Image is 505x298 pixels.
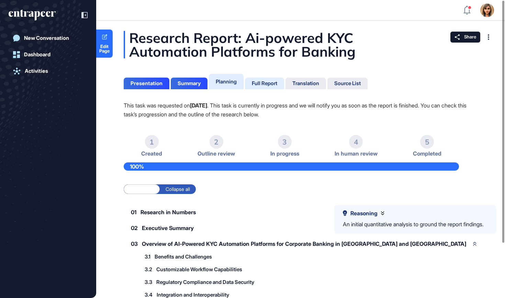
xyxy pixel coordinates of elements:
[157,292,229,297] span: Integration and Interoperability
[349,135,363,149] div: 4
[124,162,459,171] div: 100%
[131,209,136,215] span: 01
[145,135,159,149] div: 1
[142,225,194,231] span: Executive Summary
[145,292,153,297] span: 3.4
[131,225,138,231] span: 02
[141,150,162,157] span: Created
[252,80,277,87] div: Full Report
[343,220,484,229] div: An initial quantitative analysis to ground the report findings.
[155,254,212,259] span: Benefits and Challenges
[160,184,196,194] label: Collapse all
[156,279,254,285] span: Regulatory Compliance and Data Security
[141,209,196,215] span: Research in Numbers
[278,135,292,149] div: 3
[210,135,223,149] div: 2
[131,241,138,247] span: 03
[124,31,478,58] div: Research Report: Ai-powered KYC Automation Platforms for Banking
[96,30,113,58] a: Edit Page
[292,80,319,87] div: Translation
[190,102,207,109] strong: [DATE]
[335,150,378,157] span: In human review
[96,44,113,53] span: Edit Page
[9,64,88,78] a: Activities
[124,101,478,119] p: This task was requested on . This task is currently in progress and we will notify you as soon as...
[420,135,434,149] div: 5
[413,150,441,157] span: Completed
[124,184,160,194] label: Expand all
[464,34,476,40] span: Share
[145,254,150,259] span: 3.1
[156,267,242,272] span: Customizable Workflow Capabilities
[24,35,69,41] div: New Conversation
[145,267,152,272] span: 3.2
[480,3,494,17] img: user-avatar
[334,80,361,87] div: Source List
[216,78,237,85] div: Planning
[178,80,201,87] div: Summary
[145,279,152,285] span: 3.3
[9,48,88,61] a: Dashboard
[25,68,48,74] div: Activities
[131,80,162,87] div: Presentation
[9,10,56,21] div: entrapeer-logo
[24,51,50,58] div: Dashboard
[142,241,466,247] span: Overview of AI-Powered KYC Automation Platforms for Corporate Banking in [GEOGRAPHIC_DATA] and [G...
[198,150,235,157] span: Outline review
[270,150,299,157] span: In progress
[9,31,88,45] a: New Conversation
[350,210,378,217] span: Reasoning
